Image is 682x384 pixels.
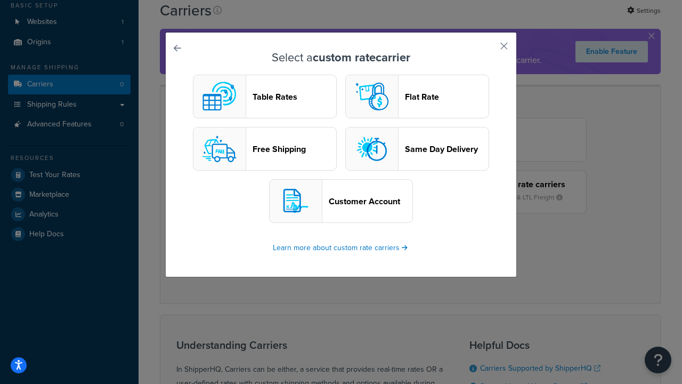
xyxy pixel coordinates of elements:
[345,127,489,171] button: sameday logoSame Day Delivery
[405,144,489,154] header: Same Day Delivery
[198,75,241,118] img: custom logo
[313,49,410,66] strong: custom rate carrier
[253,144,336,154] header: Free Shipping
[273,242,409,253] a: Learn more about custom rate carriers
[192,51,490,64] h3: Select a
[253,92,336,102] header: Table Rates
[269,179,413,223] button: customerAccount logoCustomer Account
[405,92,489,102] header: Flat Rate
[329,196,412,206] header: Customer Account
[351,75,393,118] img: flat logo
[274,180,317,222] img: customerAccount logo
[345,75,489,118] button: flat logoFlat Rate
[193,75,337,118] button: custom logoTable Rates
[351,127,393,170] img: sameday logo
[193,127,337,171] button: free logoFree Shipping
[198,127,241,170] img: free logo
